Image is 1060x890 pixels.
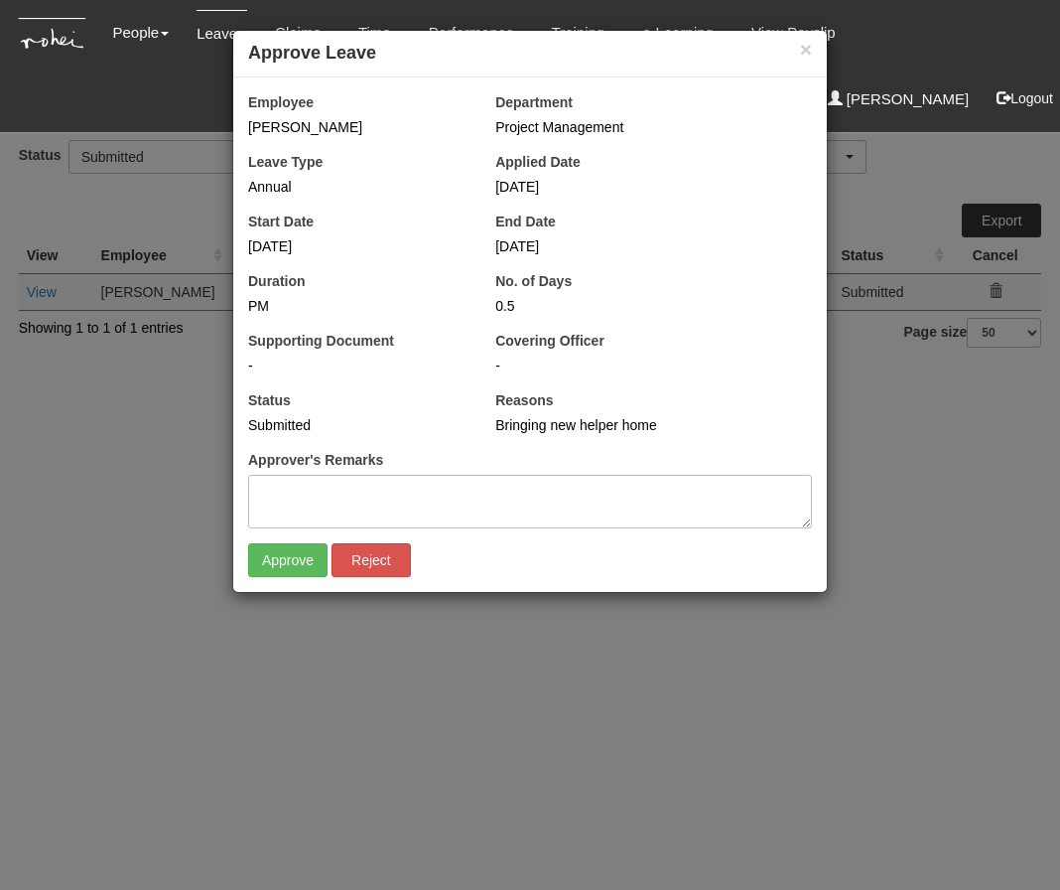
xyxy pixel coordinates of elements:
label: Department [495,92,573,112]
div: [DATE] [495,177,713,197]
button: × [800,39,812,60]
label: Leave Type [248,152,323,172]
label: Employee [248,92,314,112]
label: Duration [248,271,306,291]
input: Reject [331,543,411,577]
label: Approver's Remarks [248,450,383,470]
label: Applied Date [495,152,581,172]
label: Supporting Document [248,331,394,351]
iframe: chat widget [977,811,1040,870]
label: Start Date [248,212,314,231]
div: PM [248,296,465,316]
div: [PERSON_NAME] [248,117,465,137]
div: Annual [248,177,465,197]
b: Approve Leave [248,43,376,63]
input: Approve [248,543,328,577]
label: Reasons [495,390,553,410]
div: Bringing new helper home [495,415,812,435]
label: End Date [495,212,556,231]
div: - [248,356,465,375]
label: No. of Days [495,271,572,291]
div: 0.5 [495,296,713,316]
div: Submitted [248,415,465,435]
div: [DATE] [495,236,713,256]
div: [DATE] [248,236,465,256]
div: Project Management [495,117,812,137]
label: Covering Officer [495,331,604,351]
label: Status [248,390,291,410]
div: - [495,356,812,375]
